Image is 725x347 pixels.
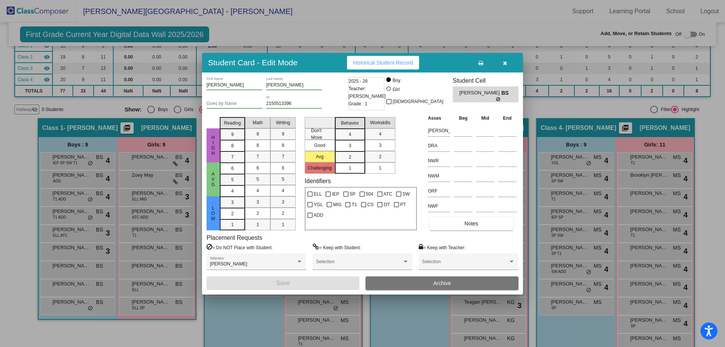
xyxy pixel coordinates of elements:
input: assessment [428,125,450,136]
span: 2 [379,153,381,160]
span: [DEMOGRAPHIC_DATA] [393,97,443,106]
span: High [210,135,217,156]
span: Historical Student Record [353,60,413,66]
span: Avg [210,171,217,187]
span: IEP [332,190,339,199]
span: 9 [256,131,259,137]
span: 1 [349,165,351,171]
span: Teacher: [PERSON_NAME] [349,85,386,100]
input: Enter ID [266,101,322,106]
label: Placement Requests [207,234,262,241]
span: 2 [282,210,284,217]
span: 4 [282,187,284,194]
label: = Do NOT Place with Student: [207,244,273,251]
span: 9 [282,131,284,137]
input: assessment [428,155,450,167]
span: 1 [256,221,259,228]
span: 6 [231,165,234,172]
span: 8 [231,142,234,149]
button: Notes [430,217,513,230]
h3: Student Cell [453,77,518,84]
span: Save [276,280,290,286]
span: 5 [256,176,259,183]
span: 2025 - 26 [349,77,368,85]
span: 6 [256,165,259,171]
span: ADD [314,211,323,220]
span: Reading [224,120,241,126]
span: 5 [231,176,234,183]
span: [PERSON_NAME] [459,89,501,97]
span: 4 [349,131,351,138]
button: Archive [366,276,518,290]
span: CS [367,200,374,209]
span: 2 [256,210,259,217]
span: T1 [352,200,357,209]
th: Asses [426,114,452,122]
input: assessment [428,185,450,197]
span: YGL [314,200,323,209]
span: 3 [231,199,234,206]
span: Notes [464,221,478,227]
h3: Student Card - Edit Mode [208,58,298,67]
span: 3 [379,142,381,149]
span: ATC [384,190,392,199]
span: Math [253,119,263,126]
span: 9 [231,131,234,138]
span: [PERSON_NAME] [210,261,247,267]
span: 8 [256,142,259,149]
span: Grade : 1 [349,100,367,108]
span: 4 [256,187,259,194]
span: Workskills [370,119,390,126]
input: assessment [428,140,450,151]
span: Low [210,205,217,221]
div: Girl [392,86,400,93]
span: Archive [433,280,451,286]
span: 1 [282,221,284,228]
span: BS [501,89,512,97]
span: 3 [282,199,284,205]
th: End [496,114,518,122]
span: 6 [282,165,284,171]
span: 3 [256,199,259,205]
span: 2 [231,210,234,217]
label: Identifiers [305,177,331,185]
span: PT [400,200,406,209]
span: Behavior [341,120,359,126]
input: assessment [428,200,450,212]
span: 1 [379,165,381,171]
span: SP [350,190,356,199]
input: goes by name [207,101,262,106]
button: Save [207,276,359,290]
span: 504 [366,190,373,199]
span: 3 [349,142,351,149]
span: Writing [276,119,290,126]
span: 7 [282,153,284,160]
span: 2 [349,154,351,160]
span: SW [403,190,410,199]
label: = Keep with Teacher: [419,244,466,251]
span: 5 [282,176,284,183]
span: 4 [379,131,381,137]
input: assessment [428,170,450,182]
span: MIG [333,200,342,209]
span: ELL [314,190,322,199]
span: 4 [231,188,234,194]
span: 7 [231,154,234,160]
span: 7 [256,153,259,160]
label: = Keep with Student: [313,244,361,251]
span: 1 [231,221,234,228]
button: Historical Student Record [347,56,419,69]
th: Mid [474,114,496,122]
div: Boy [392,77,401,84]
span: OT [384,200,390,209]
span: 8 [282,142,284,149]
th: Beg [452,114,474,122]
